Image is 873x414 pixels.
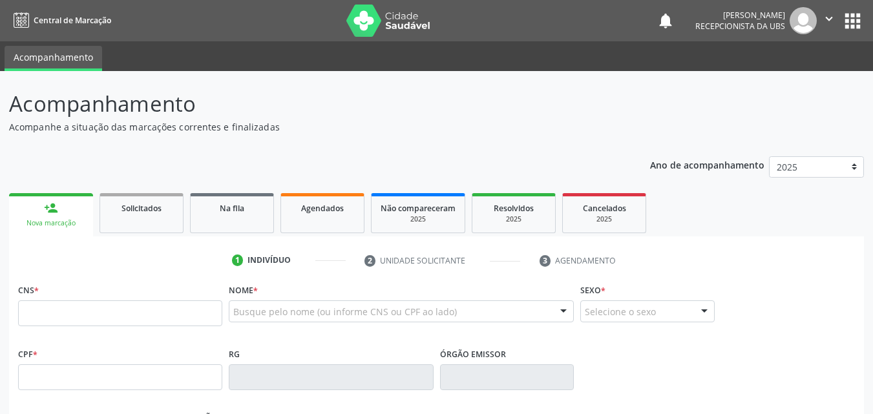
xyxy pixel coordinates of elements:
[121,203,162,214] span: Solicitados
[229,344,240,364] label: RG
[585,305,656,318] span: Selecione o sexo
[481,214,546,224] div: 2025
[44,201,58,215] div: person_add
[822,12,836,26] i: 
[247,254,291,266] div: Indivíduo
[301,203,344,214] span: Agendados
[220,203,244,214] span: Na fila
[841,10,864,32] button: apps
[381,203,456,214] span: Não compareceram
[440,344,506,364] label: Órgão emissor
[817,7,841,34] button: 
[580,280,605,300] label: Sexo
[18,218,84,228] div: Nova marcação
[232,254,244,266] div: 1
[494,203,534,214] span: Resolvidos
[5,46,102,71] a: Acompanhamento
[657,12,675,30] button: notifications
[9,10,111,31] a: Central de Marcação
[695,21,785,32] span: Recepcionista da UBS
[233,305,457,318] span: Busque pelo nome (ou informe CNS ou CPF ao lado)
[9,88,607,120] p: Acompanhamento
[381,214,456,224] div: 2025
[34,15,111,26] span: Central de Marcação
[583,203,626,214] span: Cancelados
[9,120,607,134] p: Acompanhe a situação das marcações correntes e finalizadas
[18,280,39,300] label: CNS
[790,7,817,34] img: img
[18,344,37,364] label: CPF
[572,214,636,224] div: 2025
[650,156,764,172] p: Ano de acompanhamento
[229,280,258,300] label: Nome
[695,10,785,21] div: [PERSON_NAME]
